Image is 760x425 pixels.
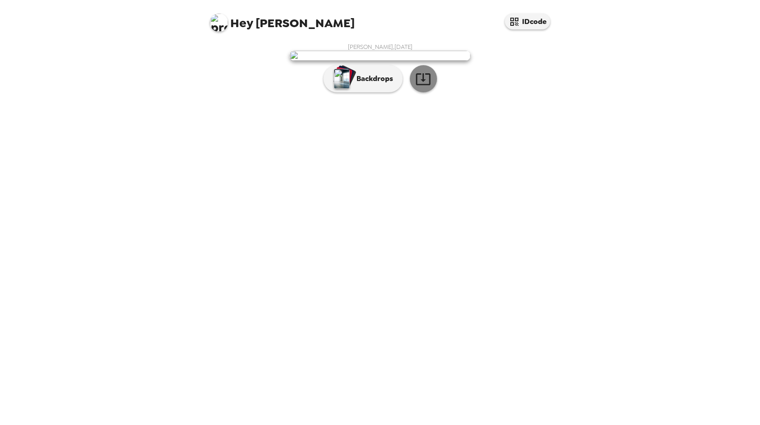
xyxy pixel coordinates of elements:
[348,43,413,51] span: [PERSON_NAME] , [DATE]
[352,73,393,84] p: Backdrops
[290,51,470,61] img: user
[210,9,355,29] span: [PERSON_NAME]
[210,14,228,32] img: profile pic
[230,15,253,31] span: Hey
[323,65,403,92] button: Backdrops
[505,14,550,29] button: IDcode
